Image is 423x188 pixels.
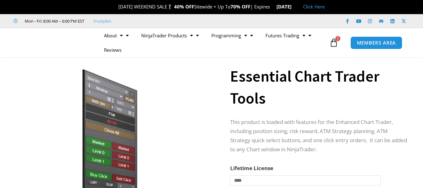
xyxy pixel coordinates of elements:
h1: Essential Chart Trader Tools [230,65,407,109]
img: 🎉 [113,4,118,9]
a: About [98,28,135,43]
a: Trustpilot [93,17,111,25]
a: MEMBERS AREA [350,36,403,49]
span: [DATE] WEEKEND SALE Sitewide + Up To | Expires [112,3,276,10]
p: This product is loaded with features for the Enhanced Chart Trader, including position sizing, ri... [230,118,407,154]
label: Lifetime License [230,164,273,172]
a: Futures Trading [259,28,317,43]
a: 0 [320,34,348,52]
img: ⌛ [270,4,275,9]
a: Reviews [98,43,128,57]
strong: 70% OFF [230,3,250,10]
strong: [DATE] [276,3,297,10]
img: 🏌️‍♂️ [168,4,172,9]
a: NinjaTrader Products [135,28,205,43]
a: Click Here [303,3,325,10]
span: 0 [335,36,340,41]
span: MEMBERS AREA [357,40,396,45]
img: 🏭 [292,4,297,9]
img: LogoAI | Affordable Indicators – NinjaTrader [17,31,85,54]
nav: Menu [98,28,328,57]
a: Programming [205,28,259,43]
strong: 40% OFF [174,3,194,10]
span: Mon - Fri: 8:00 AM – 6:00 PM EST [23,17,84,25]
